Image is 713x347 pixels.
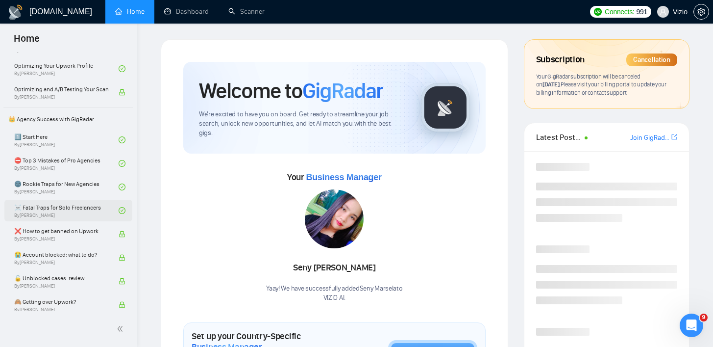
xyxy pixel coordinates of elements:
[119,89,125,96] span: lock
[287,172,382,183] span: Your
[536,80,561,88] span: on
[8,4,24,20] img: logo
[228,7,265,16] a: searchScanner
[626,53,677,66] div: Cancellation
[119,184,125,190] span: check-circle
[14,129,119,151] a: 1️⃣ Start HereBy[PERSON_NAME]
[115,7,145,16] a: homeHome
[421,83,470,132] img: gigradar-logo.png
[605,6,634,17] span: Connects:
[266,294,402,303] p: VIZIO AI .
[14,176,119,198] a: 🌚 Rookie Traps for New AgenciesBy[PERSON_NAME]
[636,6,647,17] span: 991
[4,109,132,129] span: 👑 Agency Success with GigRadar
[266,260,402,276] div: Seny [PERSON_NAME]
[119,301,125,308] span: lock
[306,172,381,182] span: Business Manager
[305,189,364,248] img: 1698919173900-IMG-20231024-WA0027.jpg
[536,131,582,143] span: Latest Posts from the GigRadar Community
[14,84,108,94] span: Optimizing and A/B Testing Your Scanner for Better Results
[693,4,709,20] button: setting
[14,283,108,289] span: By [PERSON_NAME]
[536,52,585,68] span: Subscription
[630,133,669,143] a: Join GigRadar Slack Community
[199,110,405,138] span: We're excited to have you on board. Get ready to streamline your job search, unlock new opportuni...
[700,314,708,321] span: 9
[14,307,108,313] span: By [PERSON_NAME]
[119,136,125,143] span: check-circle
[14,260,108,266] span: By [PERSON_NAME]
[119,231,125,238] span: lock
[14,200,119,221] a: ☠️ Fatal Traps for Solo FreelancersBy[PERSON_NAME]
[119,160,125,167] span: check-circle
[302,78,383,104] span: GigRadar
[694,8,709,16] span: setting
[119,254,125,261] span: lock
[119,278,125,285] span: lock
[14,94,108,100] span: By [PERSON_NAME]
[14,226,108,236] span: ❌ How to get banned on Upwork
[6,31,48,52] span: Home
[14,297,108,307] span: 🙈 Getting over Upwork?
[594,8,602,16] img: upwork-logo.png
[199,78,383,104] h1: Welcome to
[671,133,677,141] span: export
[14,250,108,260] span: 😭 Account blocked: what to do?
[660,8,666,15] span: user
[119,65,125,72] span: check-circle
[266,284,402,303] div: Yaay! We have successfully added Seny Marsela to
[164,7,209,16] a: dashboardDashboard
[14,153,119,174] a: ⛔ Top 3 Mistakes of Pro AgenciesBy[PERSON_NAME]
[671,133,677,142] a: export
[14,236,108,242] span: By [PERSON_NAME]
[542,80,561,88] span: [DATE] .
[693,8,709,16] a: setting
[117,324,126,334] span: double-left
[536,73,666,96] span: Your GigRadar subscription will be canceled Please visit your billing portal to update your billi...
[14,273,108,283] span: 🔓 Unblocked cases: review
[680,314,703,337] iframe: Intercom live chat
[14,58,119,80] a: Optimizing Your Upwork ProfileBy[PERSON_NAME]
[119,207,125,214] span: check-circle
